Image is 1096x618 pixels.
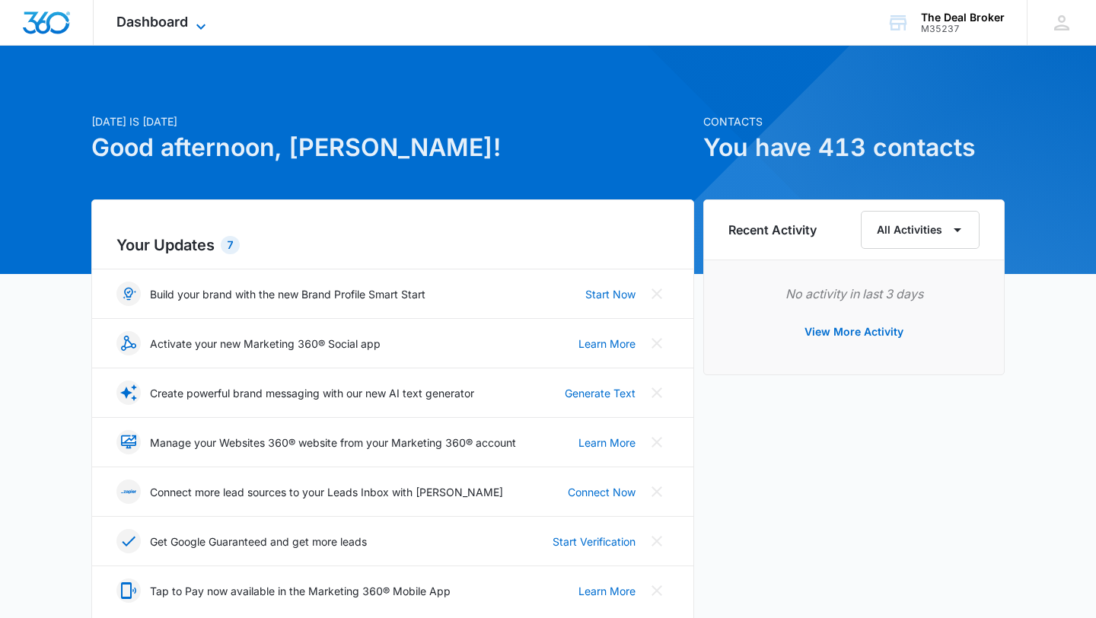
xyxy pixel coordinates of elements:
button: All Activities [861,211,980,249]
a: Start Now [585,286,636,302]
h1: You have 413 contacts [703,129,1005,166]
button: Close [645,331,669,355]
h6: Recent Activity [728,221,817,239]
div: account id [921,24,1005,34]
a: Learn More [578,336,636,352]
button: Close [645,529,669,553]
p: Build your brand with the new Brand Profile Smart Start [150,286,425,302]
p: Activate your new Marketing 360® Social app [150,336,381,352]
button: Close [645,578,669,603]
div: 7 [221,236,240,254]
div: account name [921,11,1005,24]
a: Generate Text [565,385,636,401]
p: Manage your Websites 360® website from your Marketing 360® account [150,435,516,451]
a: Connect Now [568,484,636,500]
a: Learn More [578,583,636,599]
p: [DATE] is [DATE] [91,113,694,129]
h1: Good afternoon, [PERSON_NAME]! [91,129,694,166]
span: Dashboard [116,14,188,30]
p: Tap to Pay now available in the Marketing 360® Mobile App [150,583,451,599]
a: Learn More [578,435,636,451]
p: Contacts [703,113,1005,129]
p: Connect more lead sources to your Leads Inbox with [PERSON_NAME] [150,484,503,500]
button: Close [645,430,669,454]
p: Create powerful brand messaging with our new AI text generator [150,385,474,401]
a: Start Verification [553,534,636,550]
button: Close [645,282,669,306]
h2: Your Updates [116,234,669,256]
button: Close [645,381,669,405]
button: View More Activity [789,314,919,350]
p: Get Google Guaranteed and get more leads [150,534,367,550]
button: Close [645,479,669,504]
p: No activity in last 3 days [728,285,980,303]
